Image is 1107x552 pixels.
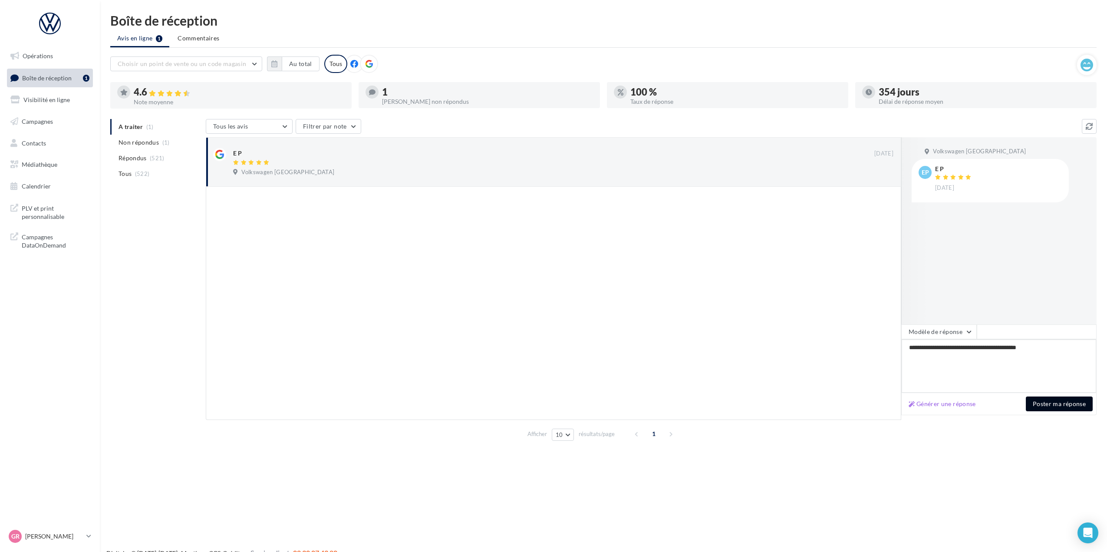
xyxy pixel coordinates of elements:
span: Non répondus [119,138,159,147]
div: 4.6 [134,87,345,97]
span: [DATE] [935,184,954,192]
div: 1 [83,75,89,82]
div: 1 [382,87,593,97]
div: Boîte de réception [110,14,1097,27]
span: PLV et print personnalisable [22,202,89,221]
a: PLV et print personnalisable [5,199,95,225]
span: Calendrier [22,182,51,190]
a: Visibilité en ligne [5,91,95,109]
span: (521) [150,155,165,162]
button: Choisir un point de vente ou un code magasin [110,56,262,71]
span: Campagnes DataOnDemand [22,231,89,250]
button: Au total [267,56,320,71]
span: (1) [162,139,170,146]
span: Boîte de réception [22,74,72,81]
a: Gr [PERSON_NAME] [7,528,93,545]
a: Opérations [5,47,95,65]
span: Gr [11,532,20,541]
div: E P [935,166,973,172]
span: Volkswagen [GEOGRAPHIC_DATA] [241,169,334,176]
span: 10 [556,431,563,438]
span: Répondus [119,154,147,162]
button: Modèle de réponse [901,324,977,339]
span: 1 [647,427,661,441]
div: Délai de réponse moyen [879,99,1090,105]
span: Campagnes [22,118,53,125]
a: Contacts [5,134,95,152]
span: Tous [119,169,132,178]
span: EP [922,168,929,177]
div: E P [233,149,242,158]
div: Open Intercom Messenger [1077,522,1098,543]
span: Visibilité en ligne [23,96,70,103]
div: Taux de réponse [630,99,841,105]
span: Médiathèque [22,161,57,168]
span: Choisir un point de vente ou un code magasin [118,60,246,67]
button: Générer une réponse [905,399,979,409]
span: Contacts [22,139,46,146]
span: Tous les avis [213,122,248,130]
span: (522) [135,170,150,177]
span: Commentaires [178,34,219,43]
span: résultats/page [579,430,615,438]
span: Volkswagen [GEOGRAPHIC_DATA] [933,148,1026,155]
div: 100 % [630,87,841,97]
div: Tous [324,55,347,73]
a: Campagnes [5,112,95,131]
button: Filtrer par note [296,119,361,134]
a: Calendrier [5,177,95,195]
a: Boîte de réception1 [5,69,95,87]
button: Au total [282,56,320,71]
span: Opérations [23,52,53,59]
div: [PERSON_NAME] non répondus [382,99,593,105]
button: Poster ma réponse [1026,397,1093,411]
span: [DATE] [874,150,893,158]
button: 10 [552,429,574,441]
p: [PERSON_NAME] [25,532,83,541]
div: 354 jours [879,87,1090,97]
a: Médiathèque [5,155,95,174]
div: Note moyenne [134,99,345,105]
a: Campagnes DataOnDemand [5,228,95,253]
button: Tous les avis [206,119,293,134]
span: Afficher [527,430,547,438]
